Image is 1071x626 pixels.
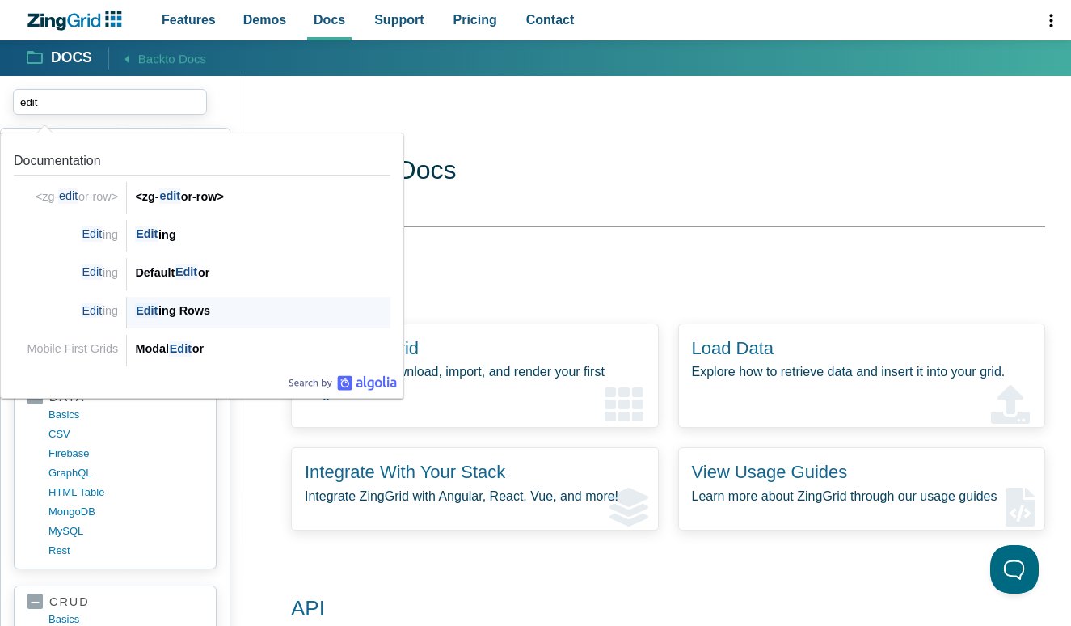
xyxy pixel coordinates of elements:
[82,226,103,242] span: Edit
[165,52,206,66] span: to Docs
[48,444,203,463] a: firebase
[526,9,575,31] span: Contact
[135,225,390,244] div: ing
[48,522,203,541] a: MySQL
[453,9,497,31] span: Pricing
[48,541,203,560] a: rest
[48,483,203,502] a: HTML table
[175,264,198,280] span: Edit
[26,11,130,31] a: ZingChart Logo. Click to return to the homepage
[48,405,203,425] a: basics
[291,154,1045,190] h1: ZingGrid Docs
[692,361,1032,383] p: Explore how to retrieve data and insert it into your grid.
[135,187,390,206] div: <zg- or-row>
[27,342,118,355] span: Mobile First Grids
[135,339,390,358] div: Modal or
[169,341,192,357] span: Edit
[7,140,397,214] a: Link to the result
[692,338,774,358] a: Load Data
[374,9,424,31] span: Support
[82,303,103,319] span: Edit
[82,264,118,280] span: ing
[990,545,1039,594] iframe: Toggle Customer Support
[135,226,158,242] span: Edit
[305,361,645,404] p: Learn how to download, import, and render your first ZingGrid.
[289,375,397,391] div: Search by
[162,9,216,31] span: Features
[243,9,286,31] span: Demos
[272,264,1026,291] h2: Get Started
[692,485,1032,507] p: Learn more about ZingGrid through our usage guides
[289,375,397,391] a: Algolia
[272,595,1026,623] h2: API
[305,485,645,507] p: Integrate ZingGrid with Angular, React, Vue, and more!
[27,49,92,68] a: Docs
[135,303,158,319] span: Edit
[135,263,390,282] div: Default or
[14,154,101,167] span: Documentation
[7,290,397,328] a: Link to the result
[51,51,92,66] strong: Docs
[692,462,848,482] a: View Usage Guides
[13,89,207,115] input: search input
[82,303,118,319] span: ing
[27,594,203,610] a: crud
[305,462,505,482] a: Integrate With Your Stack
[58,188,78,204] span: edit
[138,49,206,69] span: Back
[82,264,103,280] span: Edit
[82,226,118,242] span: ing
[7,252,397,290] a: Link to the result
[48,463,203,483] a: GraphQL
[7,214,397,252] a: Link to the result
[159,188,181,204] span: edit
[48,502,203,522] a: MongoDB
[48,425,203,444] a: CSV
[7,328,397,366] a: Link to the result
[135,301,390,320] div: ing Rows
[108,47,206,69] a: Backto Docs
[36,188,118,204] span: <zg- or-row>
[314,9,345,31] span: Docs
